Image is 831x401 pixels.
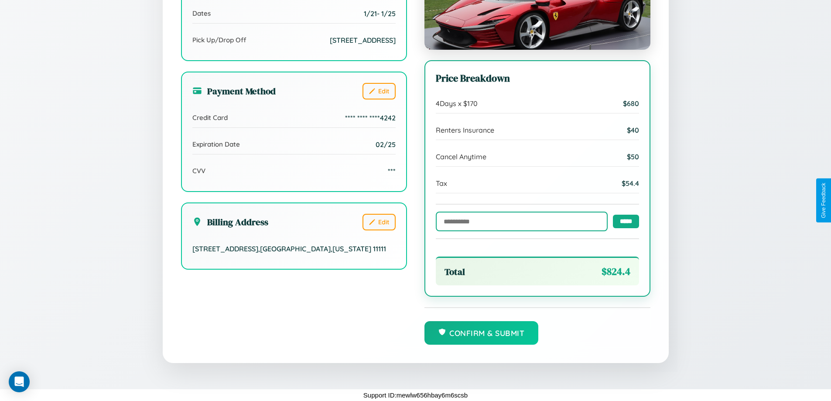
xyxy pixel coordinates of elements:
[622,179,639,188] span: $ 54.4
[192,85,276,97] h3: Payment Method
[364,9,396,18] span: 1 / 21 - 1 / 25
[192,9,211,17] span: Dates
[436,152,486,161] span: Cancel Anytime
[436,126,494,134] span: Renters Insurance
[627,126,639,134] span: $ 40
[192,216,268,228] h3: Billing Address
[627,152,639,161] span: $ 50
[362,83,396,99] button: Edit
[192,167,205,175] span: CVV
[192,140,240,148] span: Expiration Date
[436,179,447,188] span: Tax
[436,99,478,108] span: 4 Days x $ 170
[821,183,827,218] div: Give Feedback
[192,113,228,122] span: Credit Card
[602,265,630,278] span: $ 824.4
[9,371,30,392] div: Open Intercom Messenger
[330,36,396,45] span: [STREET_ADDRESS]
[623,99,639,108] span: $ 680
[192,36,246,44] span: Pick Up/Drop Off
[192,244,386,253] span: [STREET_ADDRESS] , [GEOGRAPHIC_DATA] , [US_STATE] 11111
[445,265,465,278] span: Total
[363,389,468,401] p: Support ID: mewlw656hbay6m6scsb
[376,140,396,149] span: 02/25
[436,72,639,85] h3: Price Breakdown
[362,214,396,230] button: Edit
[424,321,539,345] button: Confirm & Submit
